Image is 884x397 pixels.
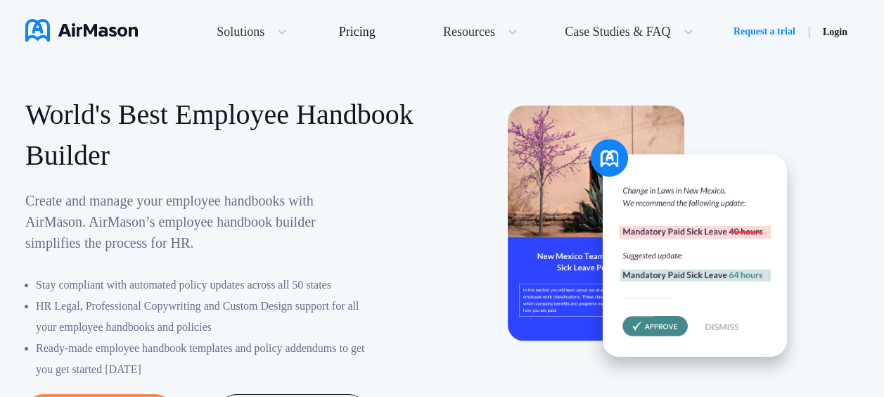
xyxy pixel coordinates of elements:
[808,25,810,37] span: |
[25,94,442,176] div: World's Best Employee Handbook Builder
[217,25,264,38] span: Solutions
[25,190,370,253] p: Create and manage your employee handbooks with AirMason. AirMason’s employee handbook builder sim...
[565,25,670,38] span: Case Studies & FAQ
[25,19,138,42] img: AirMason Logo
[36,275,370,296] li: Stay compliant with automated policy updates across all 50 states
[339,19,376,44] a: Pricing
[508,106,803,382] img: hero-banner
[339,25,376,38] div: Pricing
[36,296,370,338] li: HR Legal, Professional Copywriting and Custom Design support for all your employee handbooks and ...
[36,338,370,380] li: Ready-made employee handbook templates and policy addendums to get you get started [DATE]
[823,27,847,37] a: Login
[734,25,795,39] a: Request a trial
[443,25,495,38] span: Resources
